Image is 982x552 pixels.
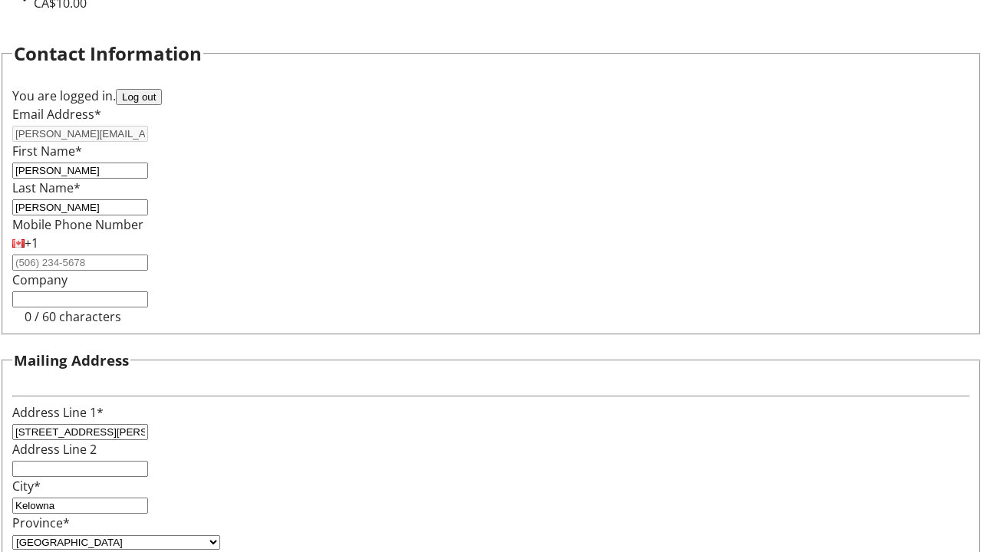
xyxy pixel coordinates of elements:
label: First Name* [12,143,82,159]
label: Province* [12,514,70,531]
button: Log out [116,89,162,105]
div: You are logged in. [12,87,970,105]
tr-character-limit: 0 / 60 characters [25,308,121,325]
label: Address Line 2 [12,441,97,458]
label: Company [12,271,68,288]
h3: Mailing Address [14,350,129,371]
input: (506) 234-5678 [12,255,148,271]
input: City [12,498,148,514]
h2: Contact Information [14,40,202,67]
label: Last Name* [12,179,81,196]
label: City* [12,478,41,495]
input: Address [12,424,148,440]
label: Mobile Phone Number [12,216,143,233]
label: Email Address* [12,106,101,123]
label: Address Line 1* [12,404,104,421]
